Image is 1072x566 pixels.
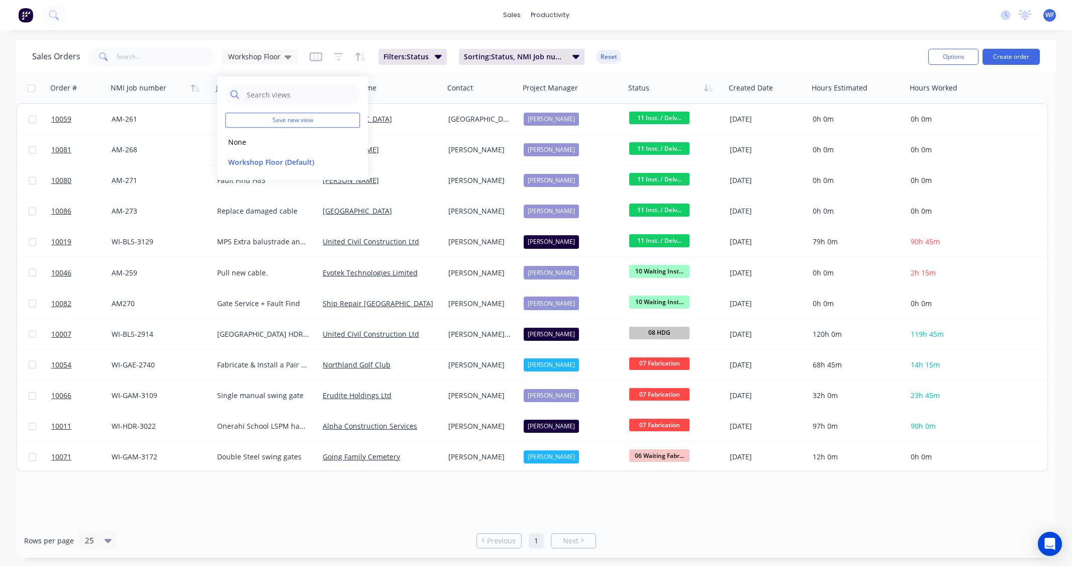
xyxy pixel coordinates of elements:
div: [DATE] [730,391,805,401]
span: 23h 45m [911,391,940,400]
span: 10071 [51,452,71,462]
span: 08 HDG [629,327,690,339]
div: sales [498,8,526,23]
div: AM270 [112,299,204,309]
span: 119h 45m [911,329,944,339]
a: Evotek Technologies Limited [323,268,418,277]
div: 0h 0m [813,206,898,216]
div: AM-259 [112,268,204,278]
span: 10019 [51,237,71,247]
span: 11 Inst. / Delv... [629,112,690,124]
div: [PERSON_NAME] [524,420,579,433]
div: Status [628,83,649,93]
div: [DATE] [730,237,805,247]
a: Next page [551,536,596,546]
div: [GEOGRAPHIC_DATA] [448,114,512,124]
div: WI-HDR-3022 [112,421,204,431]
div: productivity [526,8,574,23]
div: 68h 45m [813,360,898,370]
span: 2h 15m [911,268,936,277]
div: 120h 0m [813,329,898,339]
div: Project Manager [523,83,578,93]
div: [PERSON_NAME] [524,205,579,218]
a: 10066 [51,381,112,411]
span: Workshop Floor [228,51,280,62]
button: Reset [597,50,621,64]
div: 32h 0m [813,391,898,401]
div: WI-GAE-2740 [112,360,204,370]
span: 10081 [51,145,71,155]
a: 10080 [51,165,112,196]
div: Double Steel swing gates [217,452,310,462]
span: 0h 0m [911,114,932,124]
span: Rows per page [24,536,74,546]
div: [DATE] [730,299,805,309]
span: 10059 [51,114,71,124]
div: [PERSON_NAME] [524,235,579,248]
a: [GEOGRAPHIC_DATA] [323,206,392,216]
span: 06 Waiting Fabr... [629,449,690,462]
a: Erudite Holdings Ltd [323,391,392,400]
div: WI-BLS-3129 [112,237,204,247]
input: Search... [117,47,215,67]
div: [PERSON_NAME] [448,452,512,462]
div: Job Description [216,83,267,93]
div: [PERSON_NAME] [448,237,512,247]
span: Previous [487,536,516,546]
div: [DATE] [730,175,805,185]
span: 10046 [51,268,71,278]
button: Save new view [225,113,360,128]
div: [PERSON_NAME] [448,299,512,309]
div: [DATE] [730,360,805,370]
div: [PERSON_NAME] [448,360,512,370]
div: MPS Extra balustrade and gates [217,237,310,247]
h1: Sales Orders [32,52,80,61]
a: United Civil Construction Ltd [323,237,419,246]
div: AM-268 [112,145,204,155]
div: AM-271 [112,175,204,185]
div: Hours Estimated [812,83,867,93]
div: [DATE] [730,329,805,339]
div: [GEOGRAPHIC_DATA] HDR and Supports [217,329,310,339]
div: 97h 0m [813,421,898,431]
div: [PERSON_NAME] [524,113,579,126]
button: Workshop Floor (Default) [225,156,340,168]
div: [PERSON_NAME] [448,206,512,216]
span: Next [563,536,578,546]
div: [PERSON_NAME] [524,174,579,187]
span: 11 Inst. / Delv... [629,173,690,185]
img: Factory [18,8,33,23]
div: NMI Job number [111,83,166,93]
a: 10081 [51,135,112,165]
div: [PERSON_NAME] [524,266,579,279]
div: AM-261 [112,114,204,124]
div: [DATE] [730,452,805,462]
button: Filters:Status [378,49,447,65]
div: Fault Find H85 [217,175,310,185]
span: 90h 45m [911,237,940,246]
a: 10054 [51,350,112,380]
div: WI-GAM-3172 [112,452,204,462]
div: 0h 0m [813,175,898,185]
ul: Pagination [472,533,600,548]
div: WI-GAM-3109 [112,391,204,401]
a: 10011 [51,411,112,441]
a: 10059 [51,104,112,134]
div: 0h 0m [813,145,898,155]
span: 0h 0m [911,452,932,461]
div: Created Date [729,83,773,93]
div: [PERSON_NAME] [524,328,579,341]
span: WF [1045,11,1054,20]
span: 10080 [51,175,71,185]
div: [DATE] [730,421,805,431]
a: 10046 [51,258,112,288]
span: 10054 [51,360,71,370]
span: 11 Inst. / Delv... [629,142,690,155]
div: Pull new cable. [217,268,310,278]
div: [PERSON_NAME] [448,145,512,155]
div: [PERSON_NAME] [524,450,579,463]
a: Page 1 is your current page [529,533,544,548]
div: Single manual swing gate [217,391,310,401]
span: 07 Fabrication [629,357,690,370]
span: 10066 [51,391,71,401]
